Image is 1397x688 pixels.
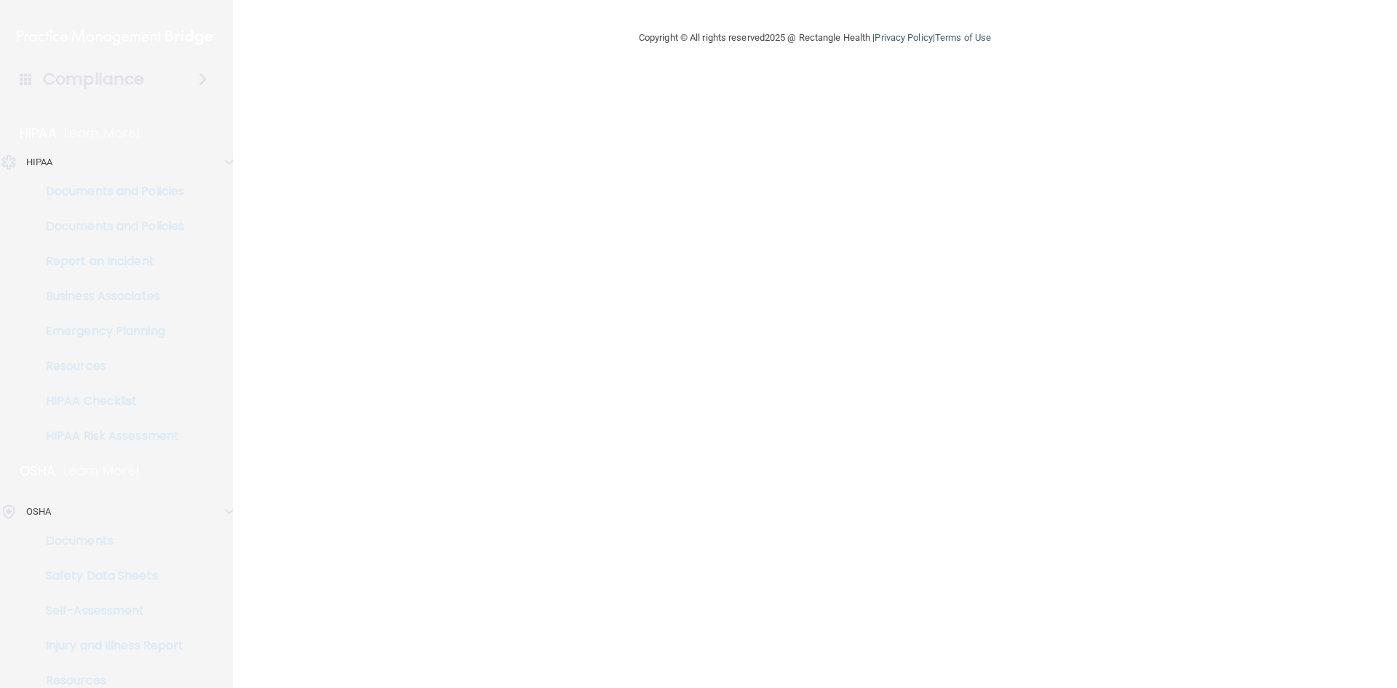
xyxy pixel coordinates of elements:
[9,324,208,339] p: Emergency Planning
[9,254,208,269] p: Report an Incident
[875,32,932,43] a: Privacy Policy
[9,394,208,408] p: HIPAA Checklist
[9,569,208,583] p: Safety Data Sheets
[9,429,208,443] p: HIPAA Risk Assessment
[549,15,1080,61] div: Copyright © All rights reserved 2025 @ Rectangle Health | |
[17,23,215,52] img: PMB logo
[43,69,144,90] h4: Compliance
[9,638,208,653] p: Injury and Illness Report
[63,462,140,480] p: Learn More!
[9,289,208,304] p: Business Associates
[9,184,208,199] p: Documents and Policies
[9,673,208,688] p: Resources
[26,154,53,171] p: HIPAA
[9,534,208,548] p: Documents
[935,32,991,43] a: Terms of Use
[9,604,208,618] p: Self-Assessment
[26,503,51,521] p: OSHA
[9,359,208,373] p: Resources
[20,124,57,142] p: HIPAA
[9,219,208,234] p: Documents and Policies
[64,124,141,142] p: Learn More!
[20,462,56,480] p: OSHA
